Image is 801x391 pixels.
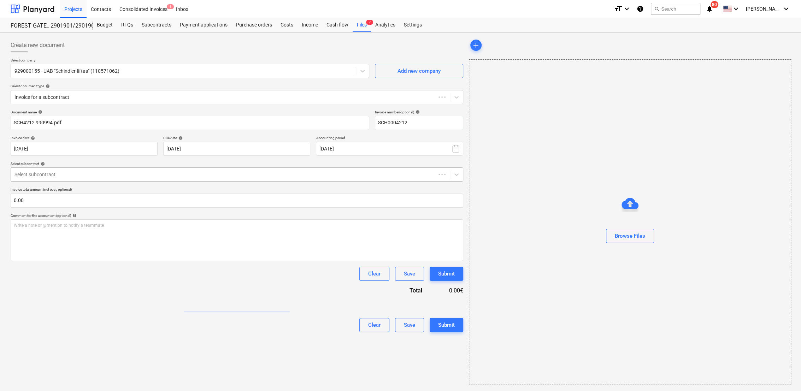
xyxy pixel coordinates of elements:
button: Search [651,3,700,15]
span: 1 [167,4,174,9]
button: Clear [359,318,389,332]
a: Settings [400,18,426,32]
button: [DATE] [316,142,463,156]
span: 80 [711,1,718,8]
button: Save [395,267,424,281]
a: Subcontracts [137,18,176,32]
button: Browse Files [606,229,654,243]
input: Document name [11,116,369,130]
input: Invoice number [375,116,463,130]
div: Browse Files [469,59,791,384]
span: help [29,136,35,140]
span: 7 [366,20,373,25]
button: Clear [359,267,389,281]
div: Add new company [397,66,441,76]
span: help [44,84,50,88]
span: add [472,41,480,49]
input: Invoice date not specified [11,142,158,156]
div: Save [404,269,415,278]
span: help [177,136,183,140]
button: Submit [430,318,463,332]
div: Submit [438,269,455,278]
div: Clear [368,320,381,330]
input: Invoice total amount (net cost, optional) [11,194,463,208]
div: Files [353,18,371,32]
a: Costs [276,18,298,32]
div: Select document type [11,84,463,88]
a: Cash flow [322,18,353,32]
a: Budget [93,18,117,32]
span: Create new document [11,41,65,49]
span: [PERSON_NAME] [746,6,781,12]
i: Knowledge base [637,5,644,13]
button: Save [395,318,424,332]
div: Comment for the accountant (optional) [11,213,463,218]
span: help [39,162,45,166]
a: Income [298,18,322,32]
span: help [71,213,77,218]
i: keyboard_arrow_down [623,5,631,13]
input: Due date not specified [163,142,310,156]
a: Purchase orders [232,18,276,32]
div: Browse Files [615,231,645,241]
span: help [37,110,42,114]
a: Analytics [371,18,400,32]
a: RFQs [117,18,137,32]
div: Invoice number (optional) [375,110,463,114]
div: FOREST GATE_ 2901901/2901902/2901903 [11,22,84,30]
button: Add new company [375,64,463,78]
p: Select company [11,58,369,64]
div: Select subcontract [11,161,463,166]
a: Payment applications [176,18,232,32]
i: keyboard_arrow_down [782,5,790,13]
p: Invoice total amount (net cost, optional) [11,187,463,193]
div: Total [371,286,434,295]
div: Save [404,320,415,330]
i: notifications [706,5,713,13]
div: Submit [438,320,455,330]
iframe: Chat Widget [766,357,801,391]
button: Submit [430,267,463,281]
span: search [654,6,660,12]
div: Due date [163,136,310,140]
span: help [414,110,420,114]
i: keyboard_arrow_down [732,5,740,13]
a: Files7 [353,18,371,32]
div: Document name [11,110,369,114]
div: 0.00€ [434,286,463,295]
i: format_size [614,5,623,13]
div: Invoice date [11,136,158,140]
div: Clear [368,269,381,278]
p: Accounting period [316,136,463,142]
